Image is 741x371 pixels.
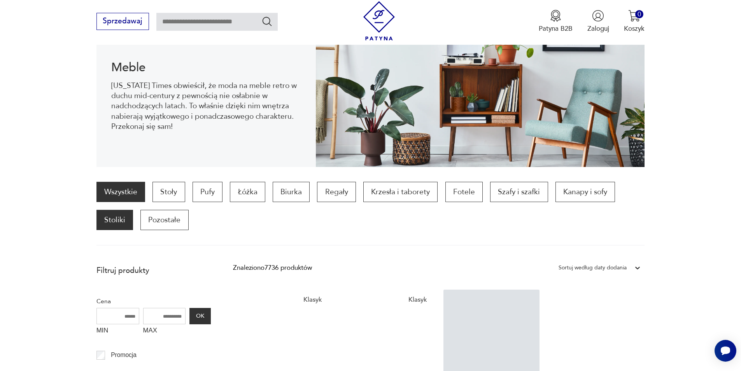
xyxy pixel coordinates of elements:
[490,182,548,202] a: Szafy i szafki
[111,81,301,132] p: [US_STATE] Times obwieścił, że moda na meble retro w duchu mid-century z pewnością nie osłabnie w...
[96,19,149,25] a: Sprzedawaj
[539,10,573,33] a: Ikona medaluPatyna B2B
[317,182,356,202] a: Regały
[230,182,265,202] a: Łóżka
[96,324,139,339] label: MIN
[624,24,645,33] p: Koszyk
[111,350,137,360] p: Promocja
[140,210,188,230] a: Pozostałe
[539,10,573,33] button: Patyna B2B
[273,182,310,202] a: Biurka
[143,324,186,339] label: MAX
[359,1,399,40] img: Patyna - sklep z meblami i dekoracjami vintage
[261,16,273,27] button: Szukaj
[628,10,640,22] img: Ikona koszyka
[193,182,222,202] a: Pufy
[559,263,627,273] div: Sortuj według daty dodania
[96,210,133,230] a: Stoliki
[316,27,645,167] img: Meble
[715,340,736,362] iframe: Smartsupp widget button
[555,182,615,202] a: Kanapy i sofy
[592,10,604,22] img: Ikonka użytkownika
[111,62,301,73] h1: Meble
[624,10,645,33] button: 0Koszyk
[550,10,562,22] img: Ikona medalu
[233,263,312,273] div: Znaleziono 7736 produktów
[539,24,573,33] p: Patyna B2B
[635,10,643,18] div: 0
[96,266,211,276] p: Filtruj produkty
[96,13,149,30] button: Sprzedawaj
[363,182,438,202] a: Krzesła i taborety
[587,24,609,33] p: Zaloguj
[189,308,210,324] button: OK
[445,182,483,202] a: Fotele
[587,10,609,33] button: Zaloguj
[152,182,185,202] a: Stoły
[96,182,145,202] a: Wszystkie
[96,296,211,306] p: Cena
